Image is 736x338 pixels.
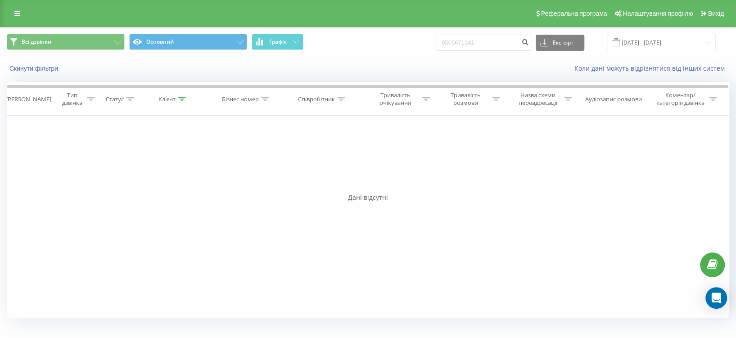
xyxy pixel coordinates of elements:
div: [PERSON_NAME] [6,95,51,103]
span: Графік [269,39,287,45]
button: Всі дзвінки [7,34,125,50]
div: Тип дзвінка [60,91,85,107]
button: Скинути фільтри [7,64,63,72]
span: Вихід [708,10,724,17]
button: Графік [252,34,303,50]
div: Назва схеми переадресації [514,91,562,107]
input: Пошук за номером [436,35,531,51]
div: Аудіозапис розмови [585,95,642,103]
button: Експорт [536,35,584,51]
div: Статус [106,95,124,103]
div: Open Intercom Messenger [705,287,727,309]
div: Тривалість очікування [371,91,420,107]
div: Тривалість розмови [442,91,490,107]
div: Співробітник [298,95,335,103]
div: Коментар/категорія дзвінка [654,91,707,107]
a: Коли дані можуть відрізнятися вiд інших систем [574,64,729,72]
div: Бізнес номер [222,95,259,103]
div: Дані відсутні [7,193,729,202]
span: Всі дзвінки [22,38,51,45]
button: Основний [129,34,247,50]
span: Налаштування профілю [623,10,693,17]
span: Реферальна програма [541,10,607,17]
div: Клієнт [158,95,176,103]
